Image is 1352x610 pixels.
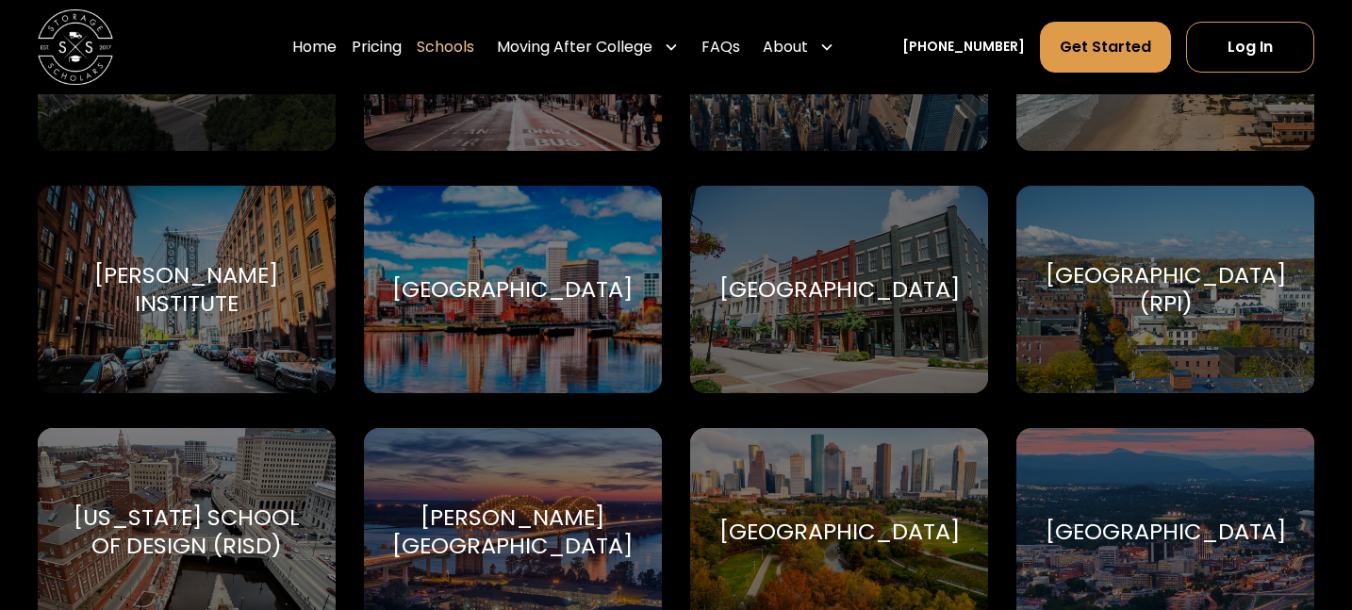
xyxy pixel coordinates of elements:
a: Get Started [1040,22,1171,73]
div: [GEOGRAPHIC_DATA] [1046,518,1286,546]
div: [PERSON_NAME] Institute [60,261,313,318]
div: Moving After College [497,36,652,58]
div: [US_STATE] School of Design (RISD) [60,503,313,560]
a: Home [292,21,337,74]
a: Go to selected school [364,186,662,393]
a: Schools [417,21,474,74]
div: [GEOGRAPHIC_DATA] [719,275,960,304]
a: Pricing [352,21,402,74]
div: [PERSON_NAME][GEOGRAPHIC_DATA] [387,503,639,560]
div: [GEOGRAPHIC_DATA] (RPI) [1039,261,1292,318]
div: Moving After College [489,21,686,74]
a: Go to selected school [1016,186,1314,393]
div: About [763,36,808,58]
a: Go to selected school [38,186,336,393]
a: [PHONE_NUMBER] [902,37,1025,57]
div: [GEOGRAPHIC_DATA] [392,275,633,304]
img: Storage Scholars main logo [38,9,113,85]
a: FAQs [701,21,740,74]
div: About [755,21,842,74]
a: Go to selected school [690,186,988,393]
a: Log In [1186,22,1314,73]
div: [GEOGRAPHIC_DATA] [719,518,960,546]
